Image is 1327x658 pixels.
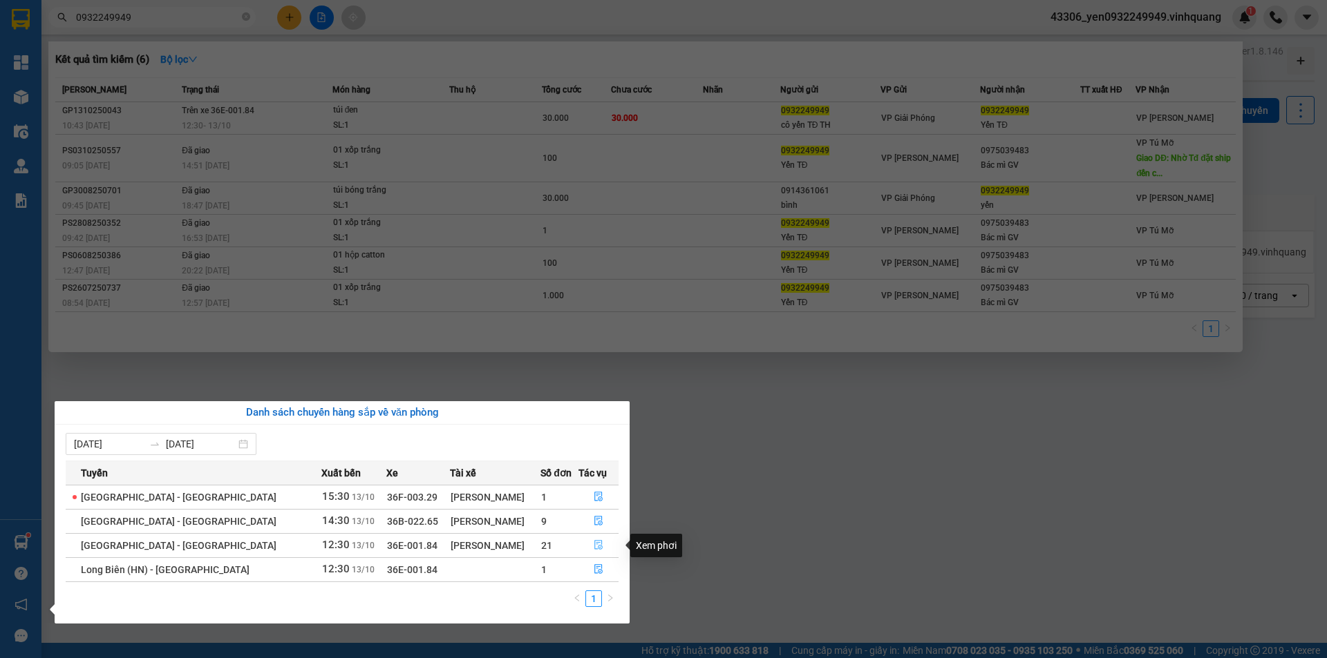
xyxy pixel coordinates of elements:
[451,514,540,529] div: [PERSON_NAME]
[322,490,350,503] span: 15:30
[451,490,540,505] div: [PERSON_NAME]
[352,492,375,502] span: 13/10
[166,436,236,452] input: Đến ngày
[81,465,108,481] span: Tuyến
[579,486,618,508] button: file-done
[66,405,619,421] div: Danh sách chuyến hàng sắp về văn phòng
[387,564,437,575] span: 36E-001.84
[352,516,375,526] span: 13/10
[586,591,601,606] a: 1
[541,492,547,503] span: 1
[322,563,350,575] span: 12:30
[386,465,398,481] span: Xe
[451,538,540,553] div: [PERSON_NAME]
[149,438,160,449] span: swap-right
[352,541,375,550] span: 13/10
[569,590,585,607] button: left
[540,465,572,481] span: Số đơn
[594,564,603,575] span: file-done
[594,492,603,503] span: file-done
[579,559,618,581] button: file-done
[322,514,350,527] span: 14:30
[387,492,437,503] span: 36F-003.29
[109,45,225,63] span: LHP1310250105
[579,534,618,557] button: file-done
[81,564,250,575] span: Long Biên (HN) - [GEOGRAPHIC_DATA]
[387,540,437,551] span: 36E-001.84
[81,540,276,551] span: [GEOGRAPHIC_DATA] - [GEOGRAPHIC_DATA]
[24,11,99,56] strong: CÔNG TY TNHH VĨNH QUANG
[17,91,106,101] strong: Hotline : 0889 23 23 23
[387,516,438,527] span: 36B-022.65
[594,516,603,527] span: file-done
[578,465,607,481] span: Tác vụ
[81,516,276,527] span: [GEOGRAPHIC_DATA] - [GEOGRAPHIC_DATA]
[602,590,619,607] button: right
[594,540,603,551] span: file-done
[322,539,350,551] span: 12:30
[541,516,547,527] span: 9
[27,59,97,88] strong: PHIẾU GỬI HÀNG
[569,590,585,607] li: Previous Page
[630,534,682,557] div: Xem phơi
[579,510,618,532] button: file-done
[7,39,15,104] img: logo
[74,436,144,452] input: Từ ngày
[585,590,602,607] li: 1
[541,564,547,575] span: 1
[541,540,552,551] span: 21
[352,565,375,574] span: 13/10
[321,465,361,481] span: Xuất bến
[573,594,581,602] span: left
[602,590,619,607] li: Next Page
[450,465,476,481] span: Tài xế
[606,594,614,602] span: right
[81,492,276,503] span: [GEOGRAPHIC_DATA] - [GEOGRAPHIC_DATA]
[149,438,160,449] span: to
